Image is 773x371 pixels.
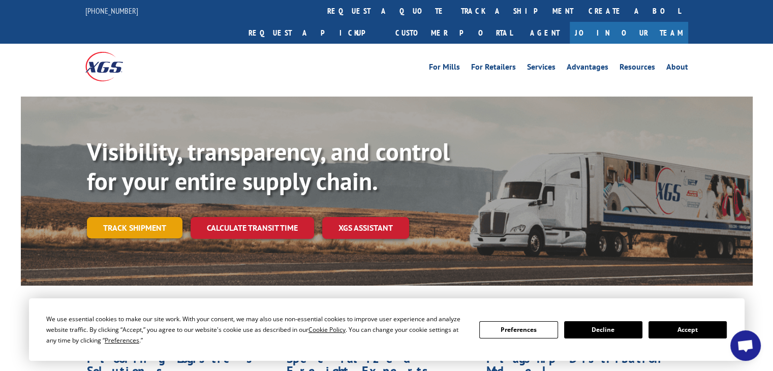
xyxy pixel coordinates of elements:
[29,298,745,361] div: Cookie Consent Prompt
[567,63,608,74] a: Advantages
[191,217,314,239] a: Calculate transit time
[527,63,555,74] a: Services
[520,22,570,44] a: Agent
[85,6,138,16] a: [PHONE_NUMBER]
[105,336,139,345] span: Preferences
[730,330,761,361] a: Open chat
[479,321,558,338] button: Preferences
[620,63,655,74] a: Resources
[564,321,642,338] button: Decline
[308,325,346,334] span: Cookie Policy
[429,63,460,74] a: For Mills
[570,22,688,44] a: Join Our Team
[46,314,467,346] div: We use essential cookies to make our site work. With your consent, we may also use non-essential ...
[648,321,727,338] button: Accept
[388,22,520,44] a: Customer Portal
[471,63,516,74] a: For Retailers
[322,217,409,239] a: XGS ASSISTANT
[87,217,182,238] a: Track shipment
[87,136,450,197] b: Visibility, transparency, and control for your entire supply chain.
[241,22,388,44] a: Request a pickup
[666,63,688,74] a: About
